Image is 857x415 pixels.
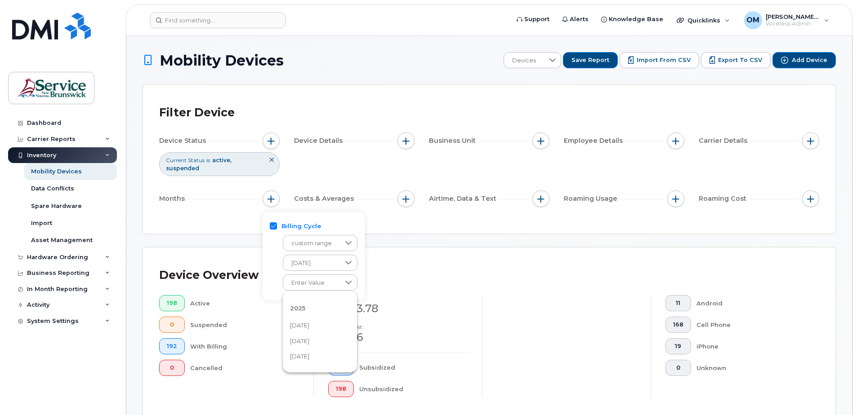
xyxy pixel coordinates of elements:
span: Business Unit [429,136,478,146]
label: Billing Cycle [281,222,321,230]
button: Add Device [772,52,836,68]
span: 198 [167,300,177,307]
span: 0 [167,321,177,328]
button: Export to CSV [701,52,771,68]
div: $6,783.78 [328,301,468,316]
span: 2025 [290,305,305,312]
span: suspended [166,165,199,172]
span: June 2025 [283,255,340,271]
div: Suspended [190,317,299,333]
span: Roaming Cost [699,194,749,203]
span: Device Details [294,136,345,146]
button: 198 [159,295,185,311]
span: Current Status [166,156,205,164]
button: 198 [328,381,354,397]
div: Cancelled [190,360,299,376]
div: Unsubsidized [359,381,468,397]
div: Filter Device [159,101,235,124]
span: Device Status [159,136,209,146]
span: Save Report [571,56,609,64]
span: Employee Details [564,136,625,146]
span: 198 [336,385,346,393]
span: Add Device [792,56,827,64]
li: August 2025 [283,318,357,333]
h4: Average cost [328,324,468,330]
li: July 2025 [283,333,357,349]
div: iPhone [696,338,805,354]
span: [DATE] [290,321,309,330]
div: With Billing [190,338,299,354]
span: Costs & Averages [294,194,357,203]
span: Export to CSV [718,56,762,64]
button: 0 [665,360,691,376]
button: 168 [665,317,691,333]
button: 192 [159,338,185,354]
button: Save Report [563,52,618,68]
li: June 2025 [283,349,357,364]
button: 11 [665,295,691,311]
span: 19 [673,343,683,350]
span: Import from CSV [637,56,691,64]
div: Subsidized [359,359,468,375]
span: is [206,156,210,164]
div: Device Overview [159,264,259,287]
div: Android [696,295,805,311]
span: 11 [673,300,683,307]
span: Devices [504,53,544,69]
span: Mobility Devices [160,53,284,68]
span: Carrier Details [699,136,750,146]
span: Enter Value [283,275,340,291]
ul: Option List [283,295,357,368]
span: active [212,157,232,163]
span: [DATE] [290,352,309,361]
span: 0 [673,364,683,371]
button: Import from CSV [620,52,699,68]
span: 0 [167,364,177,371]
div: Unknown [696,360,805,376]
span: custom range [283,235,340,252]
div: $34.26 [328,330,468,345]
span: Months [159,194,187,203]
span: Airtime, Data & Text [429,194,499,203]
span: Roaming Usage [564,194,620,203]
h4: [DATE] cost [328,295,468,301]
span: 192 [167,343,177,350]
button: 19 [665,338,691,354]
button: 0 [159,317,185,333]
div: Cell Phone [696,317,805,333]
div: Active [190,295,299,311]
button: 0 [159,360,185,376]
span: 168 [673,321,683,328]
span: [DATE] [290,337,309,345]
